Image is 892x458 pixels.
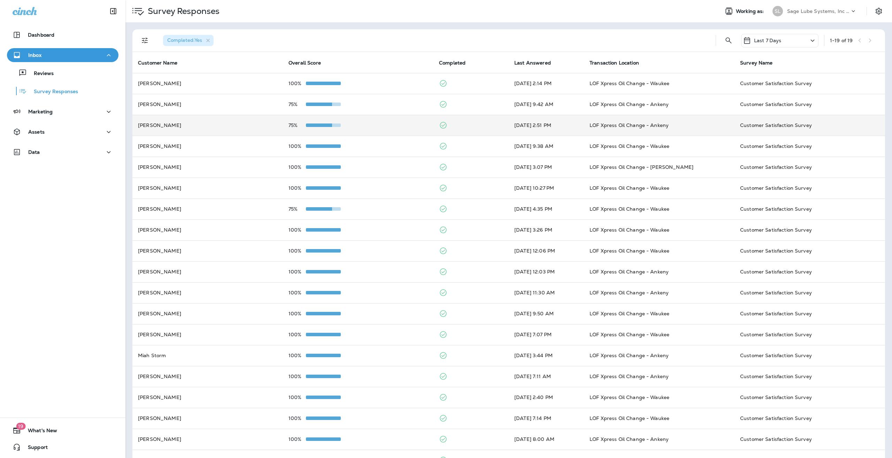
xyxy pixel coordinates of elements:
[590,60,639,66] span: Transaction Location
[509,198,584,219] td: [DATE] 4:35 PM
[509,261,584,282] td: [DATE] 12:03 PM
[138,60,177,66] span: Customer Name
[584,240,735,261] td: LOF Xpress Oil Change - Waukee
[439,60,466,66] span: Completed
[289,227,306,233] p: 100%
[735,240,885,261] td: Customer Satisfaction Survey
[167,37,202,43] span: Completed : Yes
[584,345,735,366] td: LOF Xpress Oil Change - Ankeny
[132,387,283,408] td: [PERSON_NAME]
[735,157,885,178] td: Customer Satisfaction Survey
[28,32,54,38] p: Dashboard
[509,303,584,324] td: [DATE] 9:50 AM
[509,219,584,240] td: [DATE] 3:26 PM
[754,38,782,43] p: Last 7 Days
[872,5,885,17] button: Settings
[27,89,78,95] p: Survey Responses
[132,282,283,303] td: [PERSON_NAME]
[736,8,766,14] span: Working as:
[132,324,283,345] td: [PERSON_NAME]
[514,60,551,66] span: Last Answered
[21,428,57,436] span: What's New
[289,81,306,86] p: 100%
[584,324,735,345] td: LOF Xpress Oil Change - Waukee
[735,282,885,303] td: Customer Satisfaction Survey
[7,28,118,42] button: Dashboard
[735,219,885,240] td: Customer Satisfaction Survey
[584,157,735,178] td: LOF Xpress Oil Change - [PERSON_NAME]
[584,73,735,94] td: LOF Xpress Oil Change - Waukee
[735,324,885,345] td: Customer Satisfaction Survey
[289,395,306,400] p: 100%
[132,219,283,240] td: [PERSON_NAME]
[163,35,214,46] div: Completed:Yes
[584,94,735,115] td: LOF Xpress Oil Change - Ankeny
[509,282,584,303] td: [DATE] 11:30 AM
[509,115,584,136] td: [DATE] 2:51 PM
[584,136,735,157] td: LOF Xpress Oil Change - Waukee
[735,94,885,115] td: Customer Satisfaction Survey
[289,164,306,170] p: 100%
[735,387,885,408] td: Customer Satisfaction Survey
[584,261,735,282] td: LOF Xpress Oil Change - Ankeny
[132,408,283,429] td: [PERSON_NAME]
[289,185,306,191] p: 100%
[509,366,584,387] td: [DATE] 7:11 AM
[28,129,45,135] p: Assets
[289,248,306,254] p: 100%
[132,178,283,198] td: [PERSON_NAME]
[584,408,735,429] td: LOF Xpress Oil Change - Waukee
[584,387,735,408] td: LOF Xpress Oil Change - Waukee
[289,60,321,66] span: Overall Score
[7,145,118,159] button: Data
[7,423,118,437] button: 19What's New
[830,38,853,43] div: 1 - 19 of 19
[509,136,584,157] td: [DATE] 9:38 AM
[7,440,118,454] button: Support
[735,115,885,136] td: Customer Satisfaction Survey
[289,332,306,337] p: 100%
[132,157,283,178] td: [PERSON_NAME]
[132,240,283,261] td: [PERSON_NAME]
[138,60,186,66] span: Customer Name
[509,240,584,261] td: [DATE] 12:06 PM
[7,125,118,139] button: Assets
[21,444,48,453] span: Support
[772,6,783,16] div: SL
[132,115,283,136] td: [PERSON_NAME]
[584,115,735,136] td: LOF Xpress Oil Change - Ankeny
[132,429,283,450] td: [PERSON_NAME]
[735,366,885,387] td: Customer Satisfaction Survey
[289,60,330,66] span: Overall Score
[735,178,885,198] td: Customer Satisfaction Survey
[735,198,885,219] td: Customer Satisfaction Survey
[289,290,306,295] p: 100%
[584,303,735,324] td: LOF Xpress Oil Change - Waukee
[740,60,773,66] span: Survey Name
[289,122,306,128] p: 75%
[28,52,41,58] p: Inbox
[132,198,283,219] td: [PERSON_NAME]
[145,6,220,16] p: Survey Responses
[509,387,584,408] td: [DATE] 2:40 PM
[289,374,306,379] p: 100%
[439,60,475,66] span: Completed
[509,408,584,429] td: [DATE] 7:14 PM
[289,206,306,212] p: 75%
[289,353,306,358] p: 100%
[509,73,584,94] td: [DATE] 2:14 PM
[740,60,782,66] span: Survey Name
[509,345,584,366] td: [DATE] 3:44 PM
[584,178,735,198] td: LOF Xpress Oil Change - Waukee
[584,219,735,240] td: LOF Xpress Oil Change - Waukee
[735,73,885,94] td: Customer Satisfaction Survey
[289,311,306,316] p: 100%
[289,415,306,421] p: 100%
[509,178,584,198] td: [DATE] 10:27 PM
[16,423,25,430] span: 19
[735,303,885,324] td: Customer Satisfaction Survey
[103,4,123,18] button: Collapse Sidebar
[735,408,885,429] td: Customer Satisfaction Survey
[7,105,118,119] button: Marketing
[7,48,118,62] button: Inbox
